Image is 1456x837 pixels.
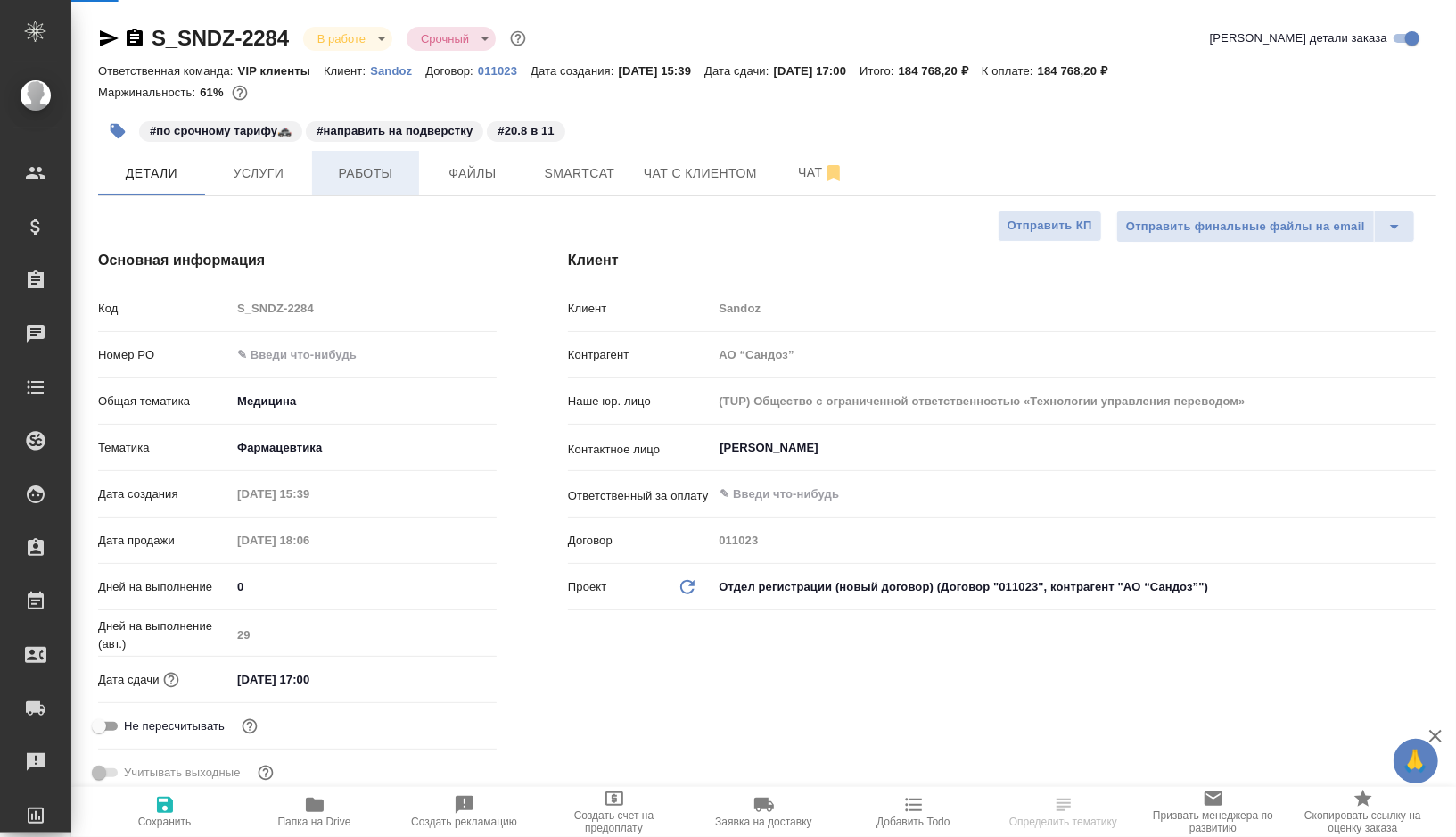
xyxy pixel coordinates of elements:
div: Медицина [231,386,497,417]
button: 🙏 [1394,739,1438,783]
button: Open [1427,493,1430,496]
button: Создать рекламацию [390,787,539,837]
span: Отправить КП [1008,216,1092,236]
p: Sandoz [370,64,425,78]
p: #направить на подверстку [317,122,473,140]
p: Договор [568,532,712,550]
input: Пустое поле [712,295,1436,321]
a: Sandoz [370,62,425,78]
span: [PERSON_NAME] детали заказа [1210,29,1387,47]
span: Smartcat [537,162,622,185]
p: Дата сдачи [98,671,160,689]
p: Клиент [568,300,712,318]
p: 011023 [478,64,531,78]
span: Не пересчитывать [124,717,225,735]
p: Ответственная команда: [98,64,238,78]
button: Добавить Todo [839,787,989,837]
span: Работы [323,162,408,185]
input: ✎ Введи что-нибудь [231,342,497,368]
div: split button [1116,211,1415,243]
svg: Отписаться [823,162,844,184]
p: Итого: [860,64,898,78]
p: Номер PO [98,346,231,364]
p: Контактное лицо [568,441,712,459]
div: Отдел регистрации (новый договор) (Договор "011023", контрагент "АО “Сандоз”") [712,572,1436,602]
p: Код [98,300,231,318]
span: 20.8 в 11 [485,122,566,137]
p: Наше юр. лицо [568,393,712,410]
button: Выбери, если сб и вс нужно считать рабочими днями для выполнения заказа. [254,761,277,784]
button: Скопировать ссылку на оценку заказа [1288,787,1438,837]
button: Отправить финальные файлы на email [1116,211,1375,243]
button: Отправить КП [998,211,1102,242]
p: Проект [568,578,607,596]
p: 184 768,20 ₽ [1038,64,1121,78]
span: Сохранить [138,816,192,828]
a: 011023 [478,62,531,78]
div: В работе [303,27,392,51]
button: Заявка на доставку [689,787,839,837]
input: ✎ Введи что-нибудь [231,574,497,600]
p: Клиент: [324,64,370,78]
button: Включи, если не хочешь, чтобы указанная дата сдачи изменилась после переставления заказа в 'Подтв... [238,715,261,738]
p: 184 768,20 ₽ [899,64,982,78]
span: Определить тематику [1009,816,1117,828]
input: Пустое поле [231,527,387,553]
span: по срочному тарифу🚓 [137,122,304,137]
button: Open [1427,446,1430,450]
span: Скопировать ссылку на оценку заказа [1299,809,1427,834]
h4: Основная информация [98,250,497,271]
input: ✎ Введи что-нибудь [718,484,1371,505]
button: В работе [312,31,371,46]
div: Фармацевтика [231,433,497,463]
button: Папка на Drive [240,787,390,837]
span: Отправить финальные файлы на email [1126,217,1365,237]
button: Создать счет на предоплату [539,787,689,837]
span: Создать счет на предоплату [550,809,679,834]
input: Пустое поле [231,622,497,648]
span: Призвать менеджера по развитию [1149,809,1278,834]
button: Доп статусы указывают на важность/срочность заказа [506,27,530,50]
input: Пустое поле [712,527,1436,553]
p: 61% [200,86,227,99]
p: Маржинальность: [98,86,200,99]
input: Пустое поле [712,388,1436,414]
button: Добавить тэг [98,112,137,151]
button: Скопировать ссылку для ЯМессенджера [98,28,119,49]
p: Ответственный за оплату [568,487,712,505]
span: направить на подверстку [304,122,485,137]
button: 60223.38 RUB; [228,81,251,104]
p: Дней на выполнение [98,578,231,596]
p: Дата продажи [98,532,231,550]
p: Общая тематика [98,393,231,410]
p: [DATE] 15:39 [619,64,705,78]
div: В работе [407,27,496,51]
p: Тематика [98,439,231,457]
span: Заявка на доставку [715,816,811,828]
span: Файлы [430,162,515,185]
p: #по срочному тарифу🚓 [150,122,292,140]
p: К оплате: [982,64,1038,78]
button: Если добавить услуги и заполнить их объемом, то дата рассчитается автоматически [160,668,183,692]
p: #20.8 в 11 [498,122,554,140]
button: Призвать менеджера по развитию [1139,787,1288,837]
input: ✎ Введи что-нибудь [231,667,387,692]
h4: Клиент [568,250,1436,271]
button: Срочный [415,31,474,46]
span: 🙏 [1401,742,1431,780]
span: Чат с клиентом [644,162,757,185]
p: Договор: [425,64,478,78]
p: Дата создания: [531,64,618,78]
span: Чат [778,162,864,184]
input: Пустое поле [231,295,497,321]
button: Скопировать ссылку [124,28,145,49]
a: S_SNDZ-2284 [152,26,289,50]
p: Дней на выполнение (авт.) [98,617,231,653]
span: Создать рекламацию [411,816,517,828]
button: Определить тематику [989,787,1139,837]
span: Детали [109,162,194,185]
p: Дата создания [98,485,231,503]
span: Учитывать выходные [124,764,241,782]
p: VIP клиенты [238,64,324,78]
button: Сохранить [90,787,240,837]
